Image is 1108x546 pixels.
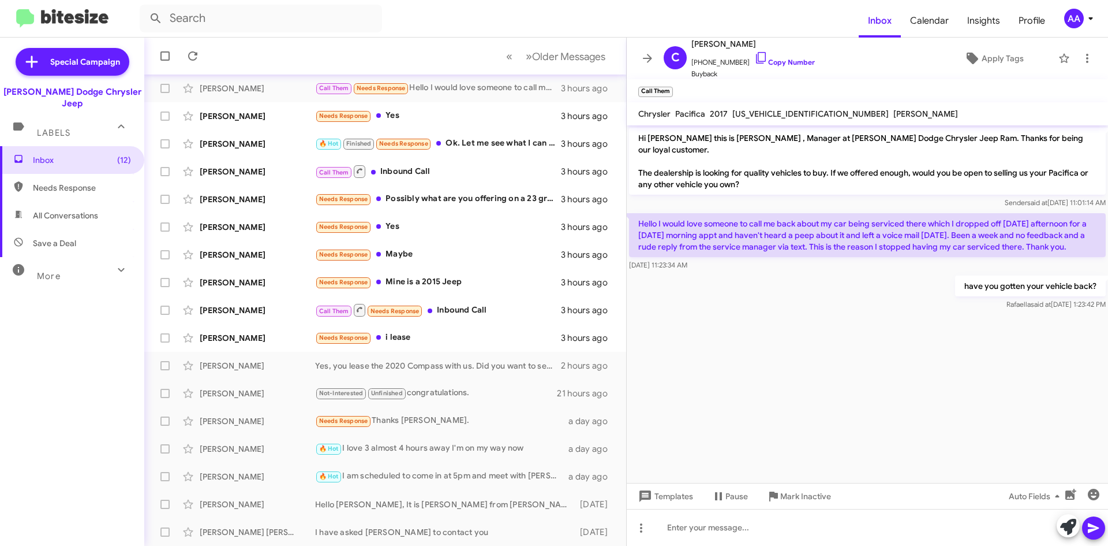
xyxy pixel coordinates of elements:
[561,277,617,288] div: 3 hours ago
[526,49,532,64] span: »
[691,51,815,68] span: [PHONE_NUMBER]
[499,44,519,68] button: Previous
[319,169,349,176] span: Call Them
[629,213,1106,257] p: Hello I would love someone to call me back about my car being serviced there which I dropped off ...
[140,5,382,32] input: Search
[319,417,368,425] span: Needs Response
[561,221,617,233] div: 3 hours ago
[371,389,403,397] span: Unfinished
[200,443,315,455] div: [PERSON_NAME]
[33,182,131,194] span: Needs Response
[561,166,617,177] div: 3 hours ago
[200,138,315,150] div: [PERSON_NAME]
[319,307,349,315] span: Call Them
[37,271,61,281] span: More
[754,58,815,66] a: Copy Number
[1006,300,1106,309] span: Rafaella [DATE] 1:23:42 PM
[117,154,131,166] span: (12)
[702,486,757,507] button: Pause
[1005,198,1106,207] span: Sender [DATE] 11:01:14 AM
[315,276,561,289] div: Mine is a 2015 Jeep
[200,415,315,427] div: [PERSON_NAME]
[200,499,315,510] div: [PERSON_NAME]
[561,249,617,261] div: 3 hours ago
[629,128,1106,195] p: Hi [PERSON_NAME] this is [PERSON_NAME] , Manager at [PERSON_NAME] Dodge Chrysler Jeep Ram. Thanks...
[200,388,315,399] div: [PERSON_NAME]
[1054,9,1095,28] button: AA
[561,360,617,372] div: 2 hours ago
[319,84,349,92] span: Call Them
[33,237,76,249] span: Save a Deal
[1000,486,1073,507] button: Auto Fields
[568,415,617,427] div: a day ago
[315,387,557,400] div: congratulations.
[1009,4,1054,38] a: Profile
[33,210,98,221] span: All Conversations
[710,109,728,119] span: 2017
[500,44,612,68] nav: Page navigation example
[33,154,131,166] span: Inbox
[629,261,687,269] span: [DATE] 11:23:34 AM
[1009,486,1064,507] span: Auto Fields
[780,486,831,507] span: Mark Inactive
[315,220,561,233] div: Yes
[315,331,561,344] div: i lease
[315,137,561,150] div: Ok. Let me see what I can do.
[934,48,1053,69] button: Apply Tags
[319,278,368,286] span: Needs Response
[561,138,617,150] div: 3 hours ago
[319,334,368,341] span: Needs Response
[200,304,315,316] div: [PERSON_NAME]
[757,486,840,507] button: Mark Inactive
[532,50,605,63] span: Older Messages
[982,48,1024,69] span: Apply Tags
[955,276,1106,296] p: have you gotten your vehicle back?
[200,526,315,538] div: [PERSON_NAME] [PERSON_NAME]
[691,68,815,80] span: Buyback
[200,471,315,482] div: [PERSON_NAME]
[315,192,561,206] div: Possibly what are you offering on a 23 grand cherokee
[315,526,574,538] div: I have asked [PERSON_NAME] to contact you
[315,499,574,510] div: Hello [PERSON_NAME], It is [PERSON_NAME] from [PERSON_NAME]. Someone will contact you [DATE] afte...
[315,248,561,261] div: Maybe
[561,83,617,94] div: 3 hours ago
[319,251,368,258] span: Needs Response
[319,473,339,480] span: 🔥 Hot
[638,87,673,97] small: Call Them
[315,442,568,455] div: I love 3 almost 4 hours away I'm on my way now
[319,223,368,231] span: Needs Response
[16,48,129,76] a: Special Campaign
[725,486,748,507] span: Pause
[319,112,368,120] span: Needs Response
[370,307,420,315] span: Needs Response
[557,388,617,399] div: 21 hours ago
[893,109,958,119] span: [PERSON_NAME]
[37,128,70,138] span: Labels
[200,221,315,233] div: [PERSON_NAME]
[901,4,958,38] a: Calendar
[958,4,1009,38] a: Insights
[859,4,901,38] a: Inbox
[315,360,561,372] div: Yes, you lease the 2020 Compass with us. Did you want to set up a day to meet with one of our ass...
[574,526,617,538] div: [DATE]
[568,471,617,482] div: a day ago
[200,249,315,261] div: [PERSON_NAME]
[319,389,364,397] span: Not-Interested
[315,303,561,317] div: Inbound Call
[200,277,315,288] div: [PERSON_NAME]
[636,486,693,507] span: Templates
[691,37,815,51] span: [PERSON_NAME]
[319,195,368,203] span: Needs Response
[671,49,680,67] span: C
[315,470,568,483] div: I am scheduled to come in at 5pm and meet with [PERSON_NAME]
[1027,198,1047,207] span: said at
[315,164,561,179] div: Inbound Call
[200,194,315,205] div: [PERSON_NAME]
[315,109,561,122] div: Yes
[50,56,120,68] span: Special Campaign
[1031,300,1051,309] span: said at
